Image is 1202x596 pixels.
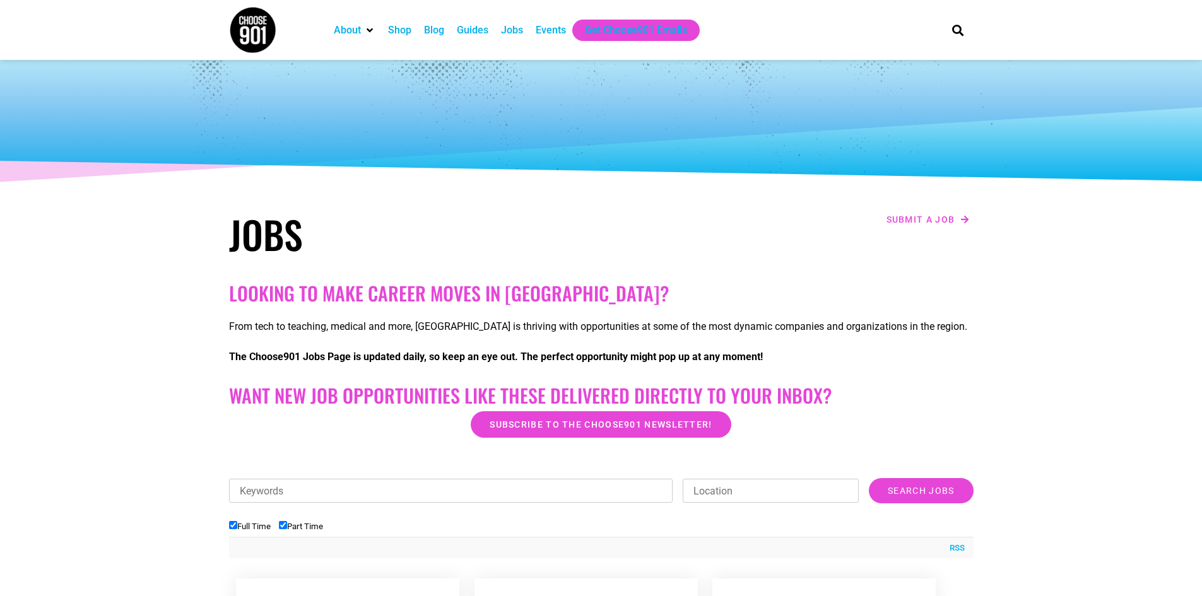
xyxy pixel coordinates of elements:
[229,211,595,257] h1: Jobs
[334,23,361,38] a: About
[229,351,763,363] strong: The Choose901 Jobs Page is updated daily, so keep an eye out. The perfect opportunity might pop u...
[279,521,287,529] input: Part Time
[388,23,411,38] a: Shop
[229,479,673,503] input: Keywords
[229,384,974,407] h2: Want New Job Opportunities like these Delivered Directly to your Inbox?
[887,215,955,224] span: Submit a job
[457,23,488,38] a: Guides
[947,20,968,40] div: Search
[327,20,382,41] div: About
[490,420,712,429] span: Subscribe to the Choose901 newsletter!
[229,521,237,529] input: Full Time
[229,282,974,305] h2: Looking to make career moves in [GEOGRAPHIC_DATA]?
[229,522,271,531] label: Full Time
[869,478,973,503] input: Search Jobs
[585,23,687,38] a: Get Choose901 Emails
[883,211,974,228] a: Submit a job
[471,411,731,438] a: Subscribe to the Choose901 newsletter!
[279,522,323,531] label: Part Time
[424,23,444,38] a: Blog
[683,479,859,503] input: Location
[501,23,523,38] a: Jobs
[327,20,931,41] nav: Main nav
[229,319,974,334] p: From tech to teaching, medical and more, [GEOGRAPHIC_DATA] is thriving with opportunities at some...
[943,542,965,554] a: RSS
[536,23,566,38] a: Events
